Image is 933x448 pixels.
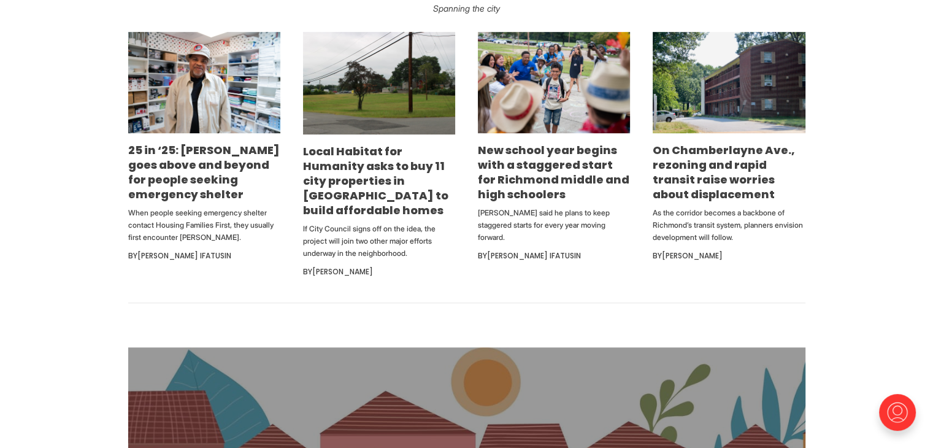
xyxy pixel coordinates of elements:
[478,32,630,134] img: New school year begins with a staggered start for Richmond middle and high schoolers
[478,249,630,263] div: By
[128,32,280,134] img: 25 in ‘25: Rodney Hopkins goes above and beyond for people seeking emergency shelter
[128,207,280,244] p: When people seeking emergency shelter contact Housing Families First, they usually first encounte...
[869,388,933,448] iframe: portal-trigger
[303,32,455,134] img: Local Habitat for Humanity asks to buy 11 city properties in Northside to build affordable homes
[303,265,455,279] div: By
[478,207,630,244] p: [PERSON_NAME] said he plans to keep staggered starts for every year moving forward.
[653,249,805,263] div: By
[312,266,373,277] a: [PERSON_NAME]
[128,249,280,263] div: By
[303,223,455,260] p: If City Council signs off on the idea, the project will join two other major efforts underway in ...
[478,142,629,202] a: New school year begins with a staggered start for Richmond middle and high schoolers
[662,250,723,261] a: [PERSON_NAME]
[653,142,795,202] a: On Chamberlayne Ave., rezoning and rapid transit raise worries about displacement
[128,142,280,202] a: 25 in ‘25: [PERSON_NAME] goes above and beyond for people seeking emergency shelter
[137,250,231,261] a: [PERSON_NAME] Ifatusin
[653,32,805,133] img: On Chamberlayne Ave., rezoning and rapid transit raise worries about displacement
[653,207,805,244] p: As the corridor becomes a backbone of Richmond’s transit system, planners envision development wi...
[487,250,581,261] a: [PERSON_NAME] Ifatusin
[303,144,448,218] a: Local Habitat for Humanity asks to buy 11 city properties in [GEOGRAPHIC_DATA] to build affordabl...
